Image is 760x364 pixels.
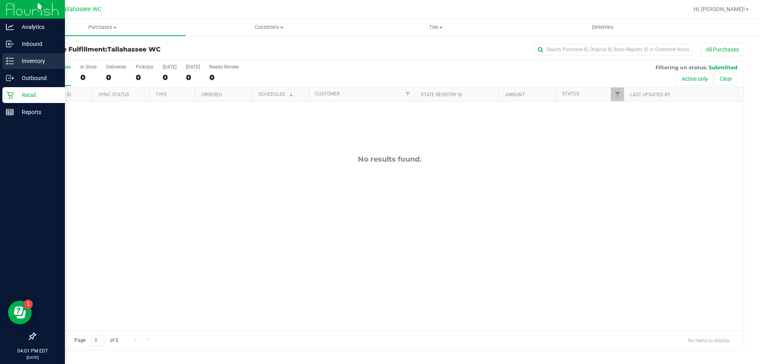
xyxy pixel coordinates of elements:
[19,19,186,36] a: Purchases
[714,72,737,86] button: Clear
[421,92,462,97] a: State Registry ID
[80,73,97,82] div: 0
[107,46,161,53] span: Tallahassee WC
[80,64,97,70] div: In Store
[186,19,352,36] a: Customers
[163,73,177,82] div: 0
[693,6,745,12] span: Hi, [PERSON_NAME]!
[136,64,153,70] div: PickUps
[709,64,737,71] span: Submitted
[106,64,126,70] div: Deliveries
[14,56,61,66] p: Inventory
[258,91,294,97] a: Scheduled
[581,24,624,31] span: Deliveries
[6,57,14,65] inline-svg: Inventory
[14,90,61,100] p: Retail
[136,73,153,82] div: 0
[23,299,33,309] iframe: Resource center unread badge
[562,91,579,97] a: Status
[163,64,177,70] div: [DATE]
[401,88,414,101] a: Filter
[14,73,61,83] p: Outbound
[99,92,129,97] a: Sync Status
[14,107,61,117] p: Reports
[6,74,14,82] inline-svg: Outbound
[682,334,736,346] span: No items to display
[156,92,167,97] a: Type
[201,92,222,97] a: Ordered
[60,6,101,13] span: Tallahassee WC
[655,64,707,71] span: Filtering on status:
[630,92,670,97] a: Last Updated By
[35,155,744,164] div: No results found.
[519,19,686,36] a: Deliveries
[186,73,200,82] div: 0
[353,24,519,31] span: Tills
[6,108,14,116] inline-svg: Reports
[8,301,32,324] iframe: Resource center
[505,92,525,97] a: Amount
[19,24,186,31] span: Purchases
[35,46,271,53] h3: Purchase Fulfillment:
[68,334,125,347] span: Page of 0
[4,347,61,354] p: 04:01 PM EDT
[14,39,61,49] p: Inbound
[4,354,61,360] p: [DATE]
[106,73,126,82] div: 0
[6,91,14,99] inline-svg: Retail
[315,91,340,97] a: Customer
[14,22,61,32] p: Analytics
[6,23,14,31] inline-svg: Analytics
[209,64,239,70] div: Needs Review
[352,19,519,36] a: Tills
[209,73,239,82] div: 0
[186,64,200,70] div: [DATE]
[701,43,744,56] button: All Purchases
[186,24,352,31] span: Customers
[6,40,14,48] inline-svg: Inbound
[611,88,624,101] a: Filter
[534,44,693,55] input: Search Purchase ID, Original ID, State Registry ID or Customer Name...
[676,72,713,86] button: Active only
